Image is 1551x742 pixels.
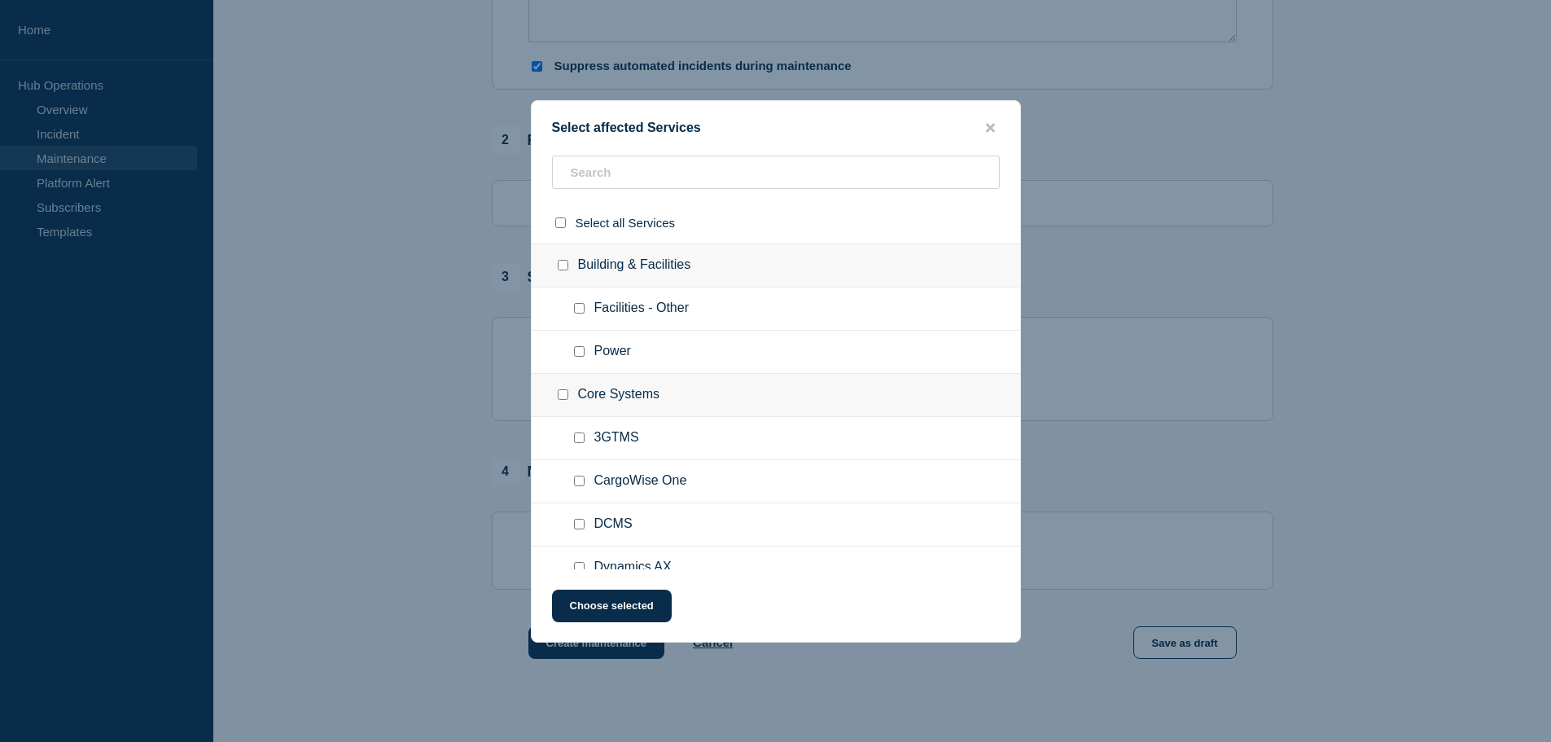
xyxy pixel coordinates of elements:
[574,562,585,573] input: Dynamics AX checkbox
[594,516,633,533] span: DCMS
[552,156,1000,189] input: Search
[981,121,1000,136] button: close button
[594,301,689,317] span: Facilities - Other
[558,260,568,270] input: Building & Facilities checkbox
[574,346,585,357] input: Power checkbox
[594,560,672,576] span: Dynamics AX
[574,303,585,314] input: Facilities - Other checkbox
[558,389,568,400] input: Core Systems checkbox
[576,216,676,230] span: Select all Services
[574,519,585,529] input: DCMS checkbox
[532,374,1020,417] div: Core Systems
[594,473,687,490] span: CargoWise One
[594,430,639,446] span: 3GTMS
[574,476,585,486] input: CargoWise One checkbox
[574,432,585,443] input: 3GTMS checkbox
[552,590,672,622] button: Choose selected
[555,217,566,228] input: select all checkbox
[594,344,631,360] span: Power
[532,121,1020,136] div: Select affected Services
[532,244,1020,288] div: Building & Facilities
